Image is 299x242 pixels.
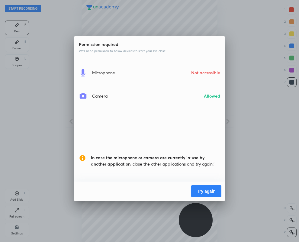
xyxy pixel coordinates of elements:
h4: Not accessible [191,69,220,76]
span: close the other applications and try again.’ [91,154,220,167]
h4: Allowed [204,93,220,99]
button: Try again [191,185,221,197]
h4: Microphone [92,69,115,76]
h4: Permission required [79,41,220,47]
h4: Camera [92,93,108,99]
span: In case the microphone or camera are currently in-use by another application, [91,155,204,167]
p: We’ll need permission to below devices to start your live class’ [79,49,220,53]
